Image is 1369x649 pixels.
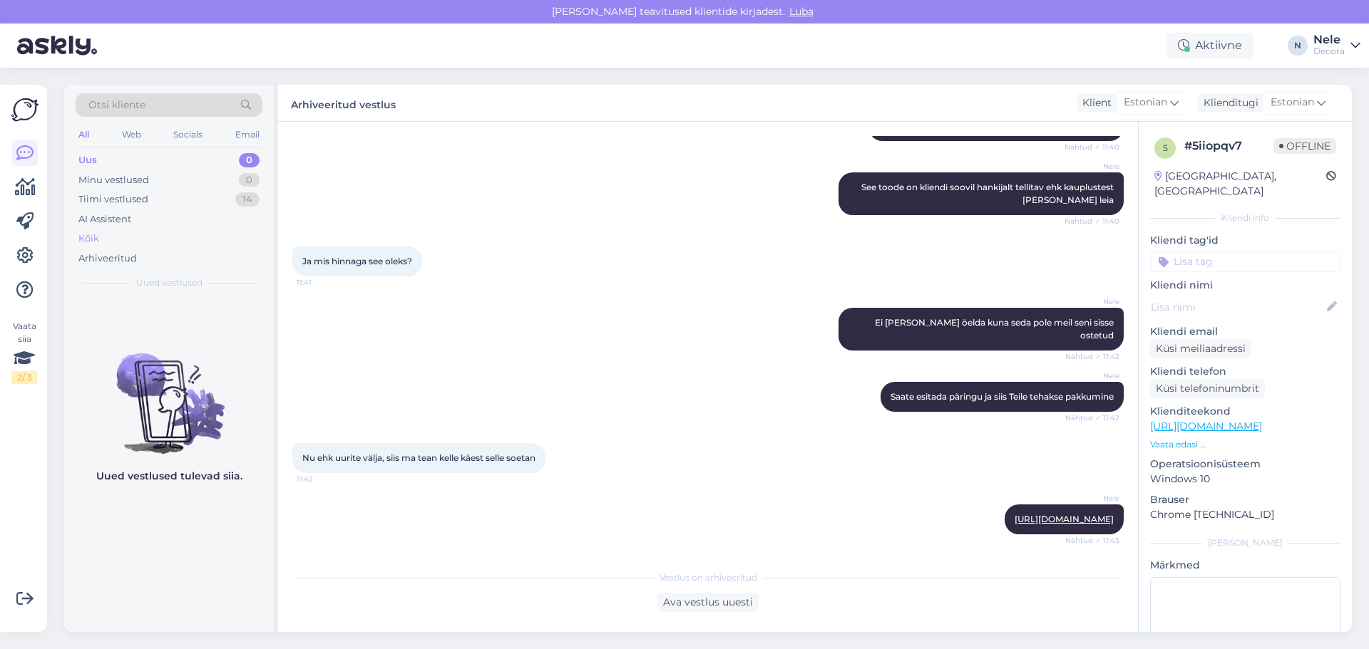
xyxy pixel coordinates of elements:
p: Kliendi telefon [1150,364,1340,379]
div: Minu vestlused [78,173,149,187]
div: 2 / 3 [11,371,37,384]
span: 11:41 [297,277,350,288]
span: Offline [1273,138,1336,154]
p: Vaata edasi ... [1150,438,1340,451]
a: NeleDecora [1313,34,1360,57]
div: All [76,125,92,144]
p: Uued vestlused tulevad siia. [96,469,242,484]
div: Aktiivne [1167,33,1253,58]
img: No chats [64,328,274,456]
span: Luba [785,5,818,18]
div: N [1288,36,1308,56]
div: Decora [1313,46,1345,57]
span: Nähtud ✓ 11:42 [1065,351,1119,362]
a: [URL][DOMAIN_NAME] [1015,514,1114,524]
p: Kliendi nimi [1150,278,1340,293]
span: Nele [1066,370,1119,381]
span: Uued vestlused [136,276,202,289]
div: Vaata siia [11,320,37,384]
div: Arhiveeritud [78,251,137,266]
p: Märkmed [1150,558,1340,573]
div: 14 [235,192,260,207]
div: Nele [1313,34,1345,46]
span: 11:42 [297,474,350,484]
span: Ei [PERSON_NAME] öelda kuna seda pole meil seni sisse ostetud [875,317,1116,341]
div: Küsi telefoninumbrit [1150,379,1265,398]
div: Küsi meiliaadressi [1150,339,1251,358]
div: Uus [78,153,97,167]
p: Operatsioonisüsteem [1150,457,1340,472]
div: Ava vestlus uuesti [657,593,759,612]
div: Klient [1077,95,1112,110]
div: Socials [170,125,205,144]
p: Klienditeekond [1150,404,1340,419]
span: See toode on kliendi soovil hankijalt tellitav ehk kauplustest [PERSON_NAME] leia [861,182,1116,205]
p: Windows 10 [1150,472,1340,487]
span: Nähtud ✓ 11:43 [1065,535,1119,546]
div: [GEOGRAPHIC_DATA], [GEOGRAPHIC_DATA] [1154,169,1326,199]
div: Kliendi info [1150,212,1340,224]
input: Lisa tag [1150,251,1340,272]
span: Nu ehk uurite välja, siis ma tean kelle käest selle soetan [302,452,535,463]
p: Kliendi email [1150,324,1340,339]
span: 5 [1163,142,1168,153]
p: Brauser [1150,492,1340,507]
span: Nele [1066,161,1119,172]
span: Estonian [1124,95,1167,110]
div: AI Assistent [78,212,131,227]
a: [URL][DOMAIN_NAME] [1150,420,1262,432]
p: Chrome [TECHNICAL_ID] [1150,507,1340,522]
span: Nele [1066,296,1119,307]
span: Vestlus on arhiveeritud [660,571,757,584]
span: Nähtud ✓ 11:40 [1065,142,1119,152]
span: Ja mis hinnaga see oleks? [302,256,412,266]
div: Klienditugi [1198,95,1258,110]
div: Email [232,125,262,144]
img: Askly Logo [11,96,39,123]
div: 0 [239,173,260,187]
input: Lisa nimi [1151,299,1324,315]
div: Kõik [78,232,99,246]
p: Kliendi tag'id [1150,233,1340,248]
span: Nähtud ✓ 11:42 [1065,412,1119,423]
span: Saate esitada päringu ja siis Teile tehakse pakkumine [891,391,1114,402]
div: 0 [239,153,260,167]
div: Web [119,125,144,144]
span: Nähtud ✓ 11:40 [1065,216,1119,227]
div: Tiimi vestlused [78,192,148,207]
label: Arhiveeritud vestlus [291,93,396,113]
div: [PERSON_NAME] [1150,536,1340,549]
span: Otsi kliente [88,98,145,113]
span: Nele [1066,493,1119,504]
div: # 5iiopqv7 [1184,137,1273,155]
span: Estonian [1271,95,1314,110]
